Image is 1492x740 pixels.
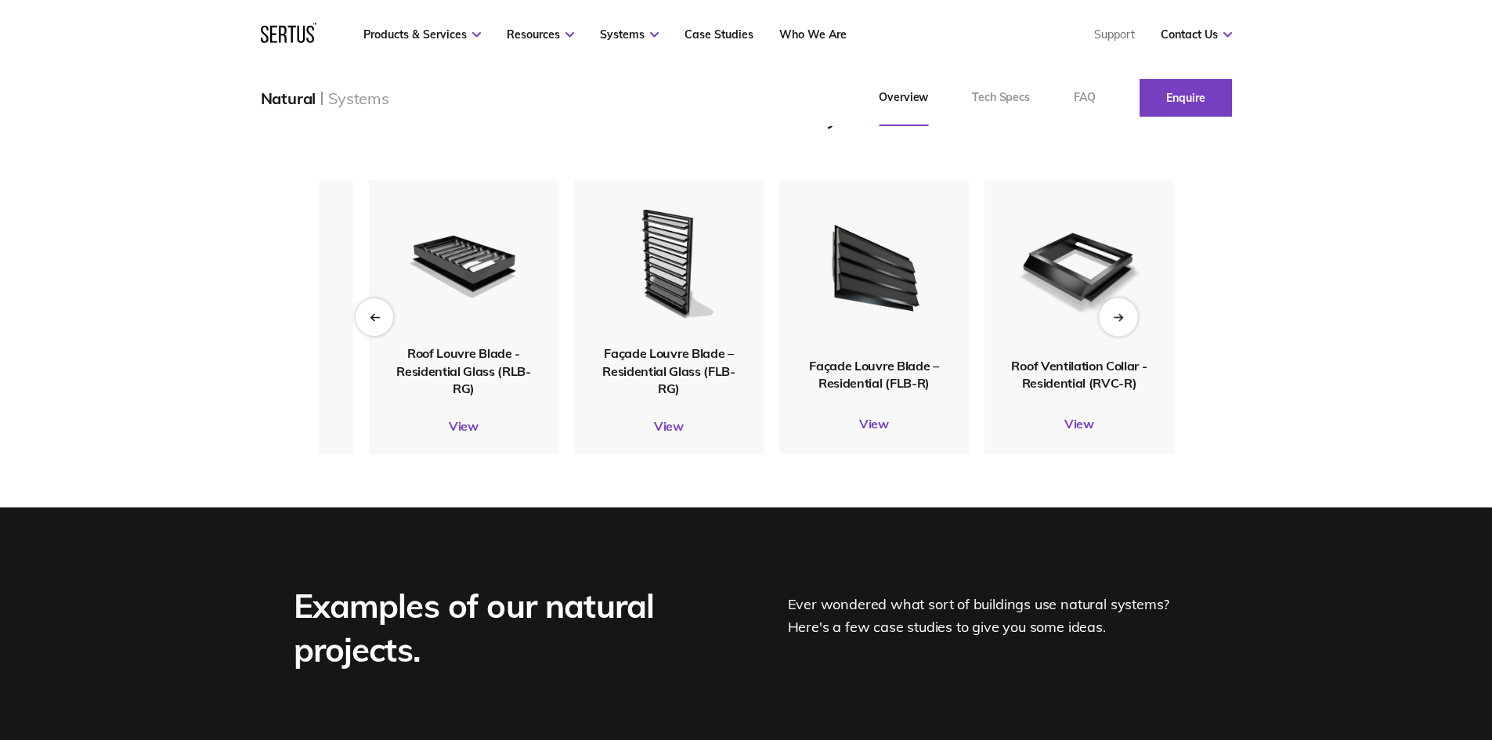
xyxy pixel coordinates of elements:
span: Roof Ventilation Collar - Residential (RVC-R) [1011,357,1147,390]
div: Systems [328,88,389,108]
span: Roof Louvre Blade - Residential Glass (RLB-RG) [396,345,531,396]
a: FAQ [1052,70,1118,126]
div: Previous slide [356,298,393,336]
a: View [984,416,1174,431]
a: Tech Specs [950,70,1052,126]
a: Case Studies [685,27,753,42]
a: Support [1094,27,1135,42]
div: Examples of our natural projects. [294,584,717,672]
div: Ever wondered what sort of buildings use natural systems? Here's a few case studies to give you s... [788,584,1199,672]
div: Next slide [1099,298,1137,336]
a: Systems [600,27,659,42]
a: View [164,416,353,431]
a: Products & Services [363,27,481,42]
span: Façade Louvre Blade – Residential Glass (FLB-RG) [602,345,735,396]
iframe: Chat Widget [1210,558,1492,740]
a: View [369,418,558,434]
a: Enquire [1140,79,1232,117]
div: Natural [261,88,316,108]
a: Who We Are [779,27,847,42]
span: Façade Louvre Blade – Residential (FLB-R) [809,357,938,390]
a: View [779,416,969,431]
a: Contact Us [1161,27,1232,42]
a: Resources [507,27,574,42]
a: View [574,418,764,434]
